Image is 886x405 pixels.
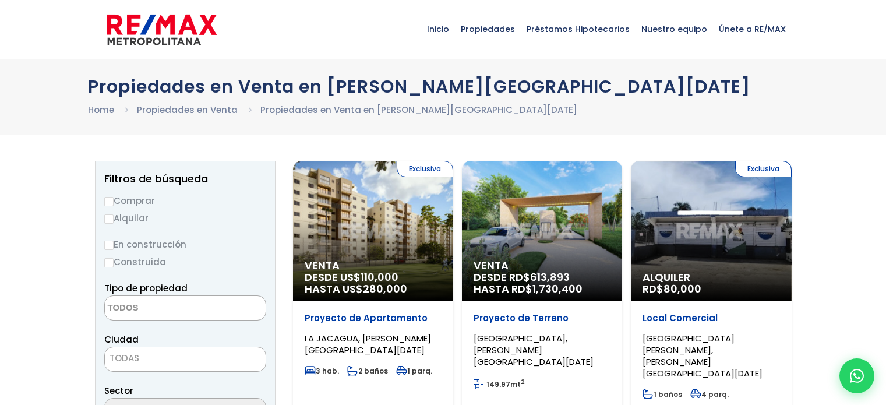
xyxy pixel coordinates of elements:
[260,103,577,117] li: Propiedades en Venta en [PERSON_NAME][GEOGRAPHIC_DATA][DATE]
[104,237,266,252] label: En construcción
[643,389,682,399] span: 1 baños
[88,104,114,116] a: Home
[530,270,570,284] span: 613,893
[474,272,610,295] span: DESDE RD$
[104,211,266,226] label: Alquilar
[305,260,442,272] span: Venta
[643,281,701,296] span: RD$
[474,260,610,272] span: Venta
[474,312,610,324] p: Proyecto de Terreno
[474,332,594,368] span: [GEOGRAPHIC_DATA], [PERSON_NAME][GEOGRAPHIC_DATA][DATE]
[104,241,114,250] input: En construcción
[107,12,217,47] img: remax-metropolitana-logo
[104,197,114,206] input: Comprar
[643,272,779,283] span: Alquiler
[474,379,525,389] span: mt
[521,378,525,386] sup: 2
[104,214,114,224] input: Alquilar
[636,12,713,47] span: Nuestro equipo
[137,104,238,116] a: Propiedades en Venta
[735,161,792,177] span: Exclusiva
[397,161,453,177] span: Exclusiva
[396,366,432,376] span: 1 parq.
[104,193,266,208] label: Comprar
[104,333,139,346] span: Ciudad
[643,312,779,324] p: Local Comercial
[455,12,521,47] span: Propiedades
[110,352,139,364] span: TODAS
[421,12,455,47] span: Inicio
[305,312,442,324] p: Proyecto de Apartamento
[363,281,407,296] span: 280,000
[474,283,610,295] span: HASTA RD$
[88,76,799,97] h1: Propiedades en Venta en [PERSON_NAME][GEOGRAPHIC_DATA][DATE]
[532,281,583,296] span: 1,730,400
[486,379,510,389] span: 149.97
[305,332,431,356] span: LA JACAGUA, [PERSON_NAME][GEOGRAPHIC_DATA][DATE]
[104,255,266,269] label: Construida
[104,347,266,372] span: TODAS
[713,12,792,47] span: Únete a RE/MAX
[690,389,729,399] span: 4 parq.
[104,173,266,185] h2: Filtros de búsqueda
[663,281,701,296] span: 80,000
[104,258,114,267] input: Construida
[305,283,442,295] span: HASTA US$
[305,272,442,295] span: DESDE US$
[643,332,763,379] span: [GEOGRAPHIC_DATA][PERSON_NAME], [PERSON_NAME][GEOGRAPHIC_DATA][DATE]
[347,366,388,376] span: 2 baños
[361,270,398,284] span: 110,000
[104,282,188,294] span: Tipo de propiedad
[105,350,266,367] span: TODAS
[305,366,339,376] span: 3 hab.
[104,385,133,397] span: Sector
[105,296,218,321] textarea: Search
[521,12,636,47] span: Préstamos Hipotecarios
